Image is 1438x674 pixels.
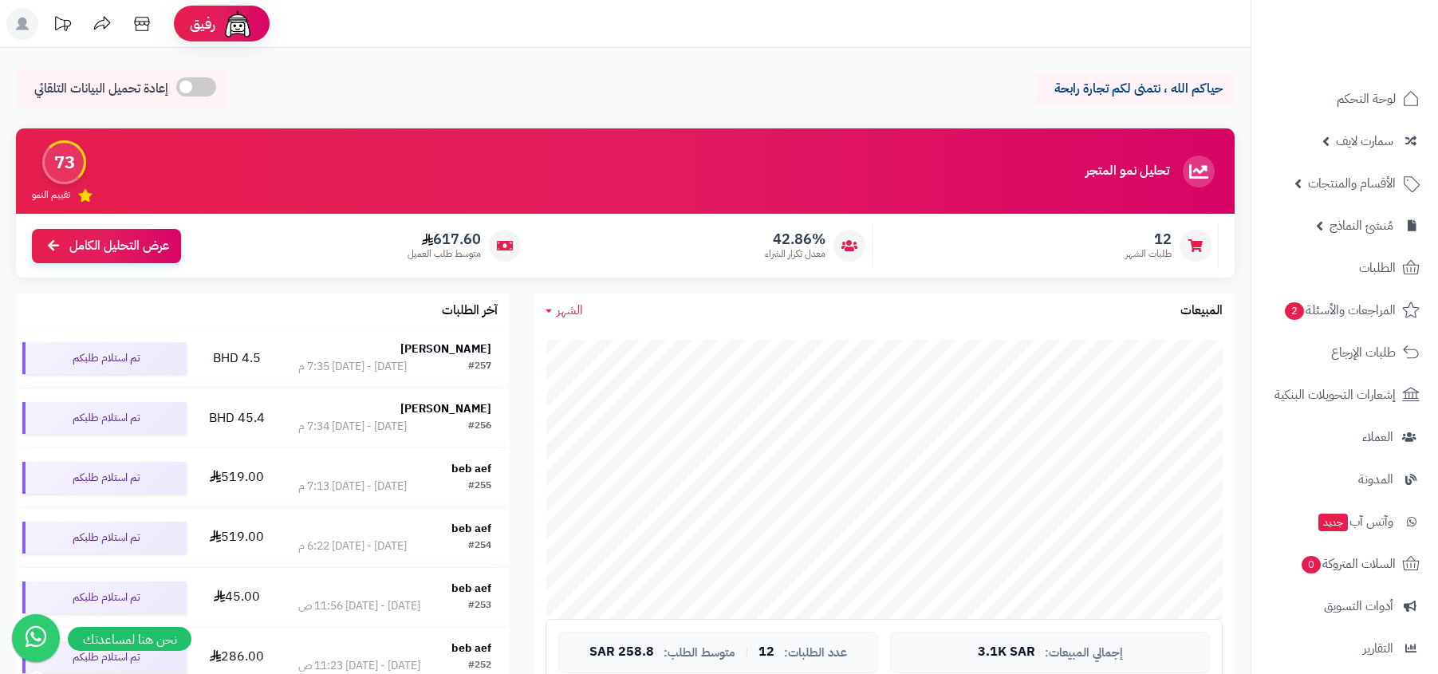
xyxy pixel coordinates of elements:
div: #253 [468,598,491,614]
a: العملاء [1261,418,1428,456]
span: رفيق [190,14,215,34]
div: #252 [468,658,491,674]
a: التقارير [1261,629,1428,668]
span: جديد [1318,514,1348,531]
td: 45.4 BHD [193,388,280,447]
strong: beb aef [451,460,491,477]
span: أدوات التسويق [1324,595,1393,617]
span: الأقسام والمنتجات [1308,172,1396,195]
span: 0 [1302,556,1321,573]
span: المدونة [1358,468,1393,491]
h3: آخر الطلبات [442,304,498,318]
span: التقارير [1363,637,1393,660]
td: 4.5 BHD [193,329,280,388]
div: [DATE] - [DATE] 11:56 ص [298,598,420,614]
span: إجمالي المبيعات: [1045,646,1123,660]
span: متوسط طلب العميل [408,247,481,261]
span: | [745,646,749,658]
strong: beb aef [451,520,491,537]
a: المدونة [1261,460,1428,499]
span: السلات المتروكة [1300,553,1396,575]
a: لوحة التحكم [1261,80,1428,118]
a: عرض التحليل الكامل [32,229,181,263]
img: logo-2.png [1330,43,1423,77]
td: 45.00 [193,568,280,627]
span: وآتس آب [1317,510,1393,533]
span: طلبات الإرجاع [1331,341,1396,364]
span: الشهر [557,301,583,320]
div: [DATE] - [DATE] 7:13 م [298,479,407,495]
a: تحديثات المنصة [42,8,82,44]
h3: تحليل نمو المتجر [1085,164,1169,179]
span: 3.1K SAR [978,645,1035,660]
span: تقييم النمو [32,188,70,202]
strong: [PERSON_NAME] [400,341,491,357]
a: وآتس آبجديد [1261,503,1428,541]
div: تم استلام طلبكم [22,462,187,494]
div: #255 [468,479,491,495]
a: السلات المتروكة0 [1261,545,1428,583]
span: طلبات الشهر [1125,247,1172,261]
span: 12 [1125,231,1172,248]
span: إشعارات التحويلات البنكية [1275,384,1396,406]
span: 258.8 SAR [589,645,654,660]
span: المراجعات والأسئلة [1283,299,1396,321]
h3: المبيعات [1180,304,1223,318]
div: تم استلام طلبكم [22,402,187,434]
div: [DATE] - [DATE] 11:23 ص [298,658,420,674]
div: [DATE] - [DATE] 7:34 م [298,419,407,435]
span: عرض التحليل الكامل [69,237,169,255]
a: طلبات الإرجاع [1261,333,1428,372]
span: مُنشئ النماذج [1330,215,1393,237]
a: الشهر [546,302,583,320]
p: حياكم الله ، نتمنى لكم تجارة رابحة [1047,80,1223,98]
strong: [PERSON_NAME] [400,400,491,417]
div: #256 [468,419,491,435]
span: الطلبات [1359,257,1396,279]
td: 519.00 [193,448,280,507]
span: سمارت لايف [1336,130,1393,152]
strong: beb aef [451,580,491,597]
strong: beb aef [451,640,491,656]
span: معدل تكرار الشراء [765,247,825,261]
span: لوحة التحكم [1337,88,1396,110]
span: 2 [1285,302,1304,320]
div: [DATE] - [DATE] 6:22 م [298,538,407,554]
a: أدوات التسويق [1261,587,1428,625]
span: متوسط الطلب: [664,646,735,660]
div: تم استلام طلبكم [22,641,187,673]
img: ai-face.png [222,8,254,40]
div: [DATE] - [DATE] 7:35 م [298,359,407,375]
div: تم استلام طلبكم [22,342,187,374]
span: عدد الطلبات: [784,646,847,660]
span: 617.60 [408,231,481,248]
div: تم استلام طلبكم [22,581,187,613]
span: العملاء [1362,426,1393,448]
div: #257 [468,359,491,375]
a: الطلبات [1261,249,1428,287]
span: إعادة تحميل البيانات التلقائي [34,80,168,98]
span: 12 [758,645,774,660]
a: المراجعات والأسئلة2 [1261,291,1428,329]
a: إشعارات التحويلات البنكية [1261,376,1428,414]
div: تم استلام طلبكم [22,522,187,554]
td: 519.00 [193,508,280,567]
span: 42.86% [765,231,825,248]
div: #254 [468,538,491,554]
